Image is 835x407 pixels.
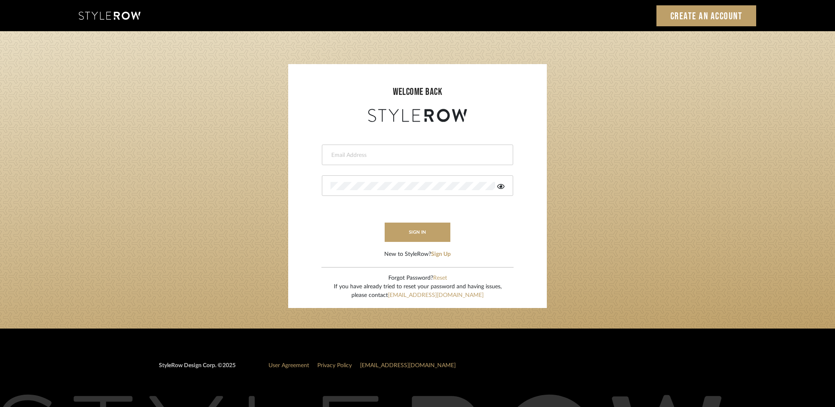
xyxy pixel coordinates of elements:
input: Email Address [330,151,502,159]
div: Forgot Password? [334,274,502,283]
button: sign in [385,223,450,242]
div: welcome back [296,85,539,99]
button: Reset [433,274,447,283]
a: [EMAIL_ADDRESS][DOMAIN_NAME] [360,363,456,368]
a: Create an Account [656,5,757,26]
a: Privacy Policy [317,363,352,368]
a: [EMAIL_ADDRESS][DOMAIN_NAME] [388,292,484,298]
div: StyleRow Design Corp. ©2025 [159,361,236,377]
div: New to StyleRow? [384,250,451,259]
div: If you have already tried to reset your password and having issues, please contact [334,283,502,300]
a: User Agreement [268,363,309,368]
button: Sign Up [431,250,451,259]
